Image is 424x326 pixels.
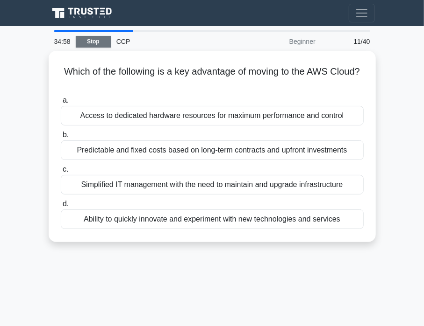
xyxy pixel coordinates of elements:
div: 34:58 [49,32,76,51]
div: 11/40 [321,32,376,51]
span: b. [63,131,69,139]
h5: Which of the following is a key advantage of moving to the AWS Cloud? [60,66,365,89]
div: Simplified IT management with the need to maintain and upgrade infrastructure [61,175,364,194]
div: CCP [111,32,239,51]
span: c. [63,165,68,173]
div: Access to dedicated hardware resources for maximum performance and control [61,106,364,125]
span: a. [63,96,69,104]
a: Stop [76,36,111,48]
span: d. [63,200,69,208]
div: Ability to quickly innovate and experiment with new technologies and services [61,209,364,229]
button: Toggle navigation [349,4,375,22]
div: Beginner [239,32,321,51]
div: Predictable and fixed costs based on long-term contracts and upfront investments [61,140,364,160]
